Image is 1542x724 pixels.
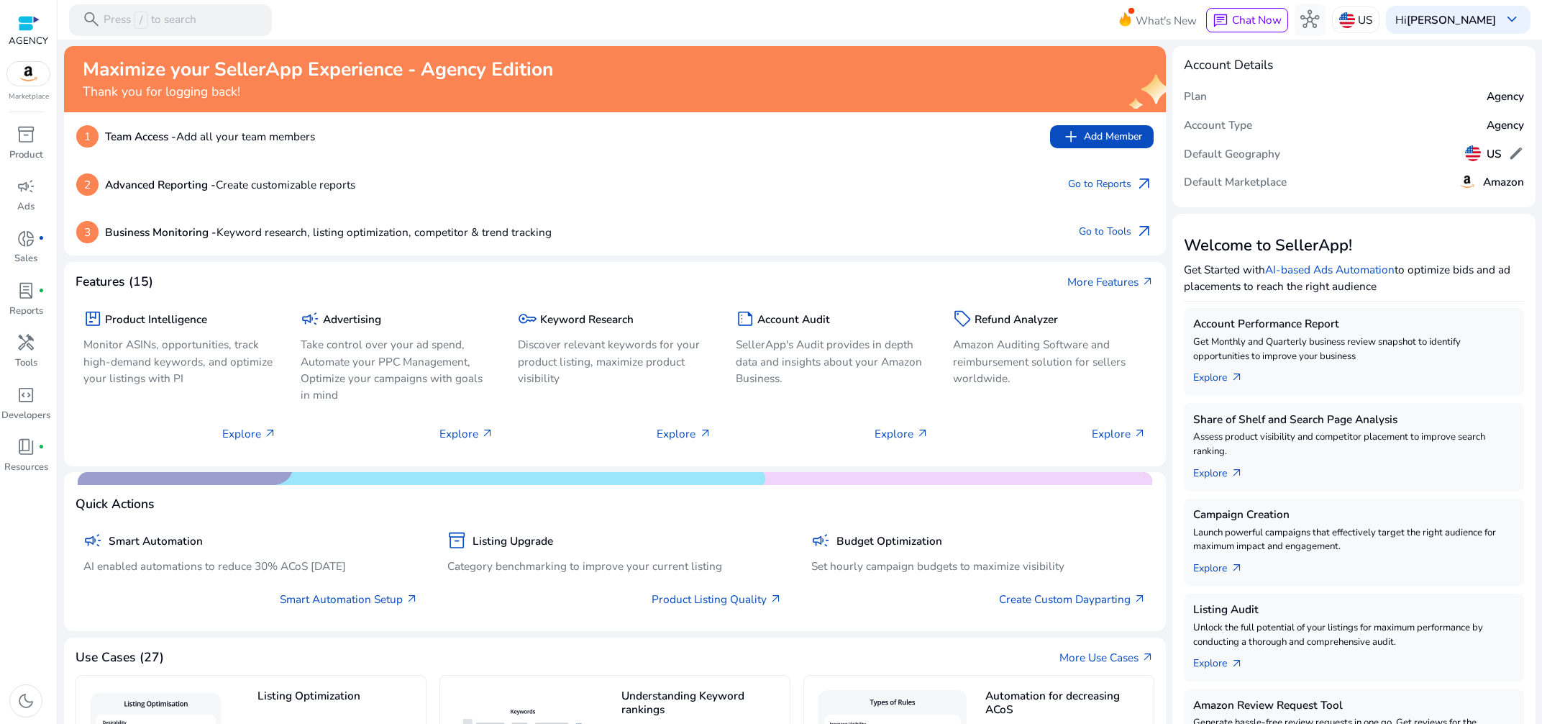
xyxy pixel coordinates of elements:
[1193,430,1515,459] p: Assess product visibility and competitor placement to improve search ranking.
[1193,554,1256,576] a: Explorearrow_outward
[105,176,355,193] p: Create customizable reports
[83,531,102,550] span: campaign
[1141,651,1154,664] span: arrow_outward
[985,689,1146,716] h5: Automation for decreasing ACoS
[1079,221,1153,243] a: Go to Toolsarrow_outward
[76,497,155,512] h4: Quick Actions
[473,535,553,548] h5: Listing Upgrade
[105,224,552,240] p: Keyword research, listing optimization, competitor & trend tracking
[301,336,494,402] p: Take control over your ad spend, Automate your PPC Management, Optimize your campaigns with goals...
[1184,119,1252,132] h5: Account Type
[916,427,929,440] span: arrow_outward
[9,91,49,102] p: Marketplace
[1193,699,1515,712] h5: Amazon Review Request Tool
[1487,119,1524,132] h5: Agency
[1184,148,1280,160] h5: Default Geography
[1184,236,1524,255] h3: Welcome to SellerApp!
[14,252,37,266] p: Sales
[17,333,35,352] span: handyman
[1193,413,1515,426] h5: Share of Shelf and Search Page Analysis
[1193,603,1515,616] h5: Listing Audit
[1213,13,1228,29] span: chat
[1206,8,1287,32] button: chatChat Now
[1059,649,1154,666] a: More Use Casesarrow_outward
[1135,222,1154,241] span: arrow_outward
[15,356,37,371] p: Tools
[76,221,99,243] p: 3
[953,309,972,328] span: sell
[257,689,418,715] h5: Listing Optimization
[76,173,99,196] p: 2
[481,427,494,440] span: arrow_outward
[7,62,50,86] img: amazon.svg
[76,274,153,289] h4: Features (15)
[17,177,35,196] span: campaign
[323,313,381,326] h5: Advertising
[1193,459,1256,481] a: Explorearrow_outward
[1193,526,1515,555] p: Launch powerful campaigns that effectively target the right audience for maximum impact and engag...
[1265,262,1395,277] a: AI-based Ads Automation
[811,558,1146,574] p: Set hourly campaign budgets to maximize visibility
[17,200,35,214] p: Ads
[38,235,45,242] span: fiber_manual_record
[1133,427,1146,440] span: arrow_outward
[1339,12,1355,28] img: us.svg
[1358,7,1372,32] p: US
[280,591,419,607] a: Smart Automation Setup
[1184,176,1287,189] h5: Default Marketplace
[17,281,35,300] span: lab_profile
[1300,10,1319,29] span: hub
[1067,273,1154,290] a: More Featuresarrow_outward
[1407,12,1496,27] b: [PERSON_NAME]
[1068,173,1153,196] a: Go to Reportsarrow_outward
[1184,58,1273,73] h4: Account Details
[76,125,99,148] p: 1
[222,425,277,442] p: Explore
[1465,145,1481,161] img: us.svg
[836,535,942,548] h5: Budget Optimization
[1050,125,1153,148] button: addAdd Member
[875,425,929,442] p: Explore
[17,125,35,144] span: inventory_2
[657,425,711,442] p: Explore
[1133,593,1146,606] span: arrow_outward
[301,309,319,328] span: campaign
[1193,650,1256,672] a: Explorearrow_outward
[105,177,216,192] b: Advanced Reporting -
[1092,425,1146,442] p: Explore
[1193,621,1515,650] p: Unlock the full potential of your listings for maximum performance by conducting a thorough and c...
[83,558,419,574] p: AI enabled automations to reduce 30% ACoS [DATE]
[83,84,553,99] h4: Thank you for logging back!
[1502,10,1521,29] span: keyboard_arrow_down
[83,58,553,81] h2: Maximize your SellerApp Experience - Agency Edition
[17,692,35,710] span: dark_mode
[1193,363,1256,386] a: Explorearrow_outward
[1487,90,1524,103] h5: Agency
[1232,12,1282,27] span: Chat Now
[1135,175,1154,194] span: arrow_outward
[1458,172,1477,191] img: amazon.svg
[1193,317,1515,330] h5: Account Performance Report
[406,593,419,606] span: arrow_outward
[76,650,164,665] h4: Use Cases (27)
[652,591,783,607] a: Product Listing Quality
[518,309,537,328] span: key
[105,313,207,326] h5: Product Intelligence
[17,438,35,456] span: book_4
[1141,276,1154,289] span: arrow_outward
[975,313,1058,326] h5: Refund Analyzer
[9,148,43,163] p: Product
[38,288,45,294] span: fiber_manual_record
[439,425,494,442] p: Explore
[105,129,176,144] b: Team Access -
[1395,14,1496,25] p: Hi
[134,12,147,29] span: /
[9,35,48,49] p: AGENCY
[447,531,466,550] span: inventory_2
[4,461,48,475] p: Resources
[17,230,35,248] span: donut_small
[9,304,43,319] p: Reports
[104,12,196,29] p: Press to search
[540,313,634,326] h5: Keyword Research
[699,427,712,440] span: arrow_outward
